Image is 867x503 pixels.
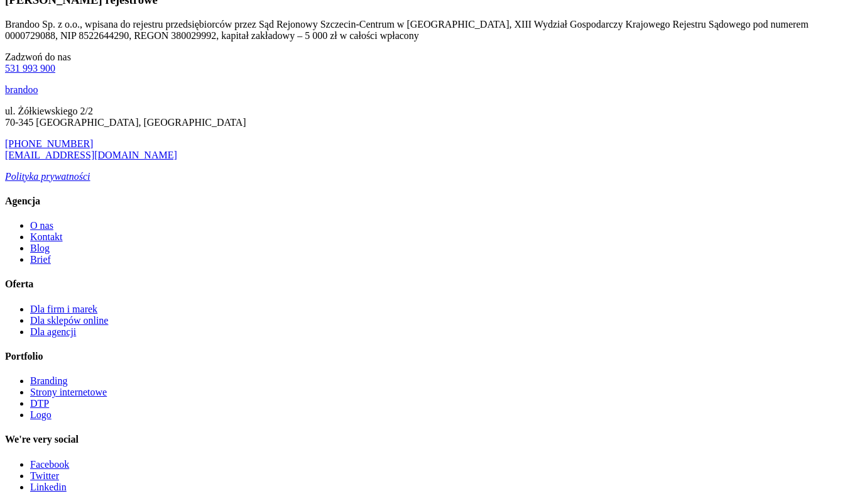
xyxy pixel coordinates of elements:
a: [EMAIL_ADDRESS][DOMAIN_NAME] [5,150,177,160]
a: 531 993 900 [5,63,862,74]
a: Linkedin [30,482,67,492]
a: Blog [30,243,50,253]
a: DTP [30,398,49,409]
h4: Agencja [5,196,862,207]
p: Brandoo Sp. z o.o., wpisana do rejestru przedsiębiorców przez Sąd Rejonowy Szczecin-Centrum w [GE... [5,19,862,41]
a: Dla firm i marek [30,304,97,314]
h4: Oferta [5,279,862,290]
a: Polityka prywatności [5,171,90,182]
a: O nas [30,220,53,231]
a: Logo [30,409,52,420]
a: Facebook [30,459,69,470]
p: ul. Żółkiewskiego 2/2 70-345 [GEOGRAPHIC_DATA], [GEOGRAPHIC_DATA] [5,106,862,128]
h4: We're very social [5,434,862,445]
a: Dla agencji [30,326,76,337]
h4: Portfolio [5,351,862,362]
a: [PHONE_NUMBER] [5,138,93,149]
a: Strony internetowe [30,387,107,397]
a: Twitter [30,470,59,481]
a: Dla sklepów online [30,315,108,326]
div: Zadzwoń do nas [5,52,862,63]
a: brandoo [5,84,862,96]
a: Brief [30,254,51,265]
a: Branding [30,375,68,386]
a: Kontakt [30,231,63,242]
